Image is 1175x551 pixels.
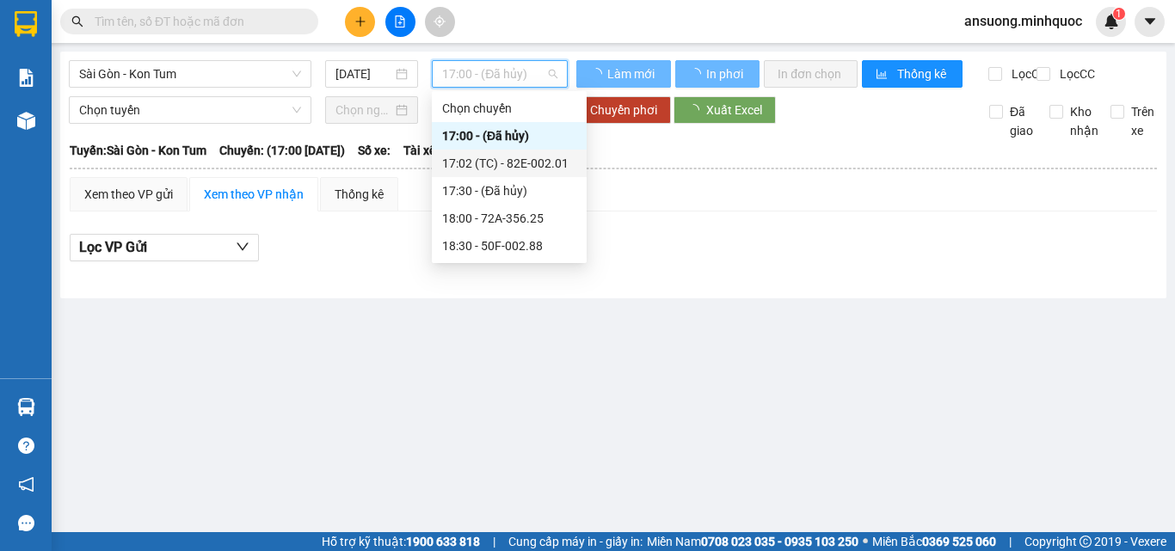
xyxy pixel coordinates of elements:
span: loading [590,68,605,80]
span: Lọc CR [1005,64,1049,83]
button: plus [345,7,375,37]
span: bar-chart [876,68,890,82]
span: loading [689,68,704,80]
button: Làm mới [576,60,671,88]
span: question-circle [18,438,34,454]
span: file-add [394,15,406,28]
span: Chọn tuyến [79,97,301,123]
span: notification [18,476,34,493]
img: icon-new-feature [1104,14,1119,29]
button: In phơi [675,60,760,88]
div: Xem theo VP gửi [84,185,173,204]
span: Sài Gòn - Kon Tum [79,61,301,87]
span: aim [434,15,446,28]
span: 1 [1116,8,1122,20]
span: Hỗ trợ kỹ thuật: [322,532,480,551]
span: Số xe: [358,141,391,160]
div: 17:30 - (Đã hủy) [442,181,576,200]
span: copyright [1080,536,1092,548]
button: Lọc VP Gửi [70,234,259,261]
span: Chuyến: (17:00 [DATE]) [219,141,345,160]
button: caret-down [1135,7,1165,37]
span: down [236,240,249,254]
div: 17:00 - (Đã hủy) [442,126,576,145]
span: Miền Nam [647,532,858,551]
span: Miền Bắc [872,532,996,551]
span: Đã giao [1003,102,1040,140]
span: In phơi [706,64,746,83]
span: Thống kê [897,64,949,83]
span: Cung cấp máy in - giấy in: [508,532,643,551]
img: solution-icon [17,69,35,87]
div: 18:00 - 72A-356.25 [442,209,576,228]
span: Kho nhận [1063,102,1105,140]
button: aim [425,7,455,37]
input: Chọn ngày [335,101,392,119]
button: Chuyển phơi [576,96,671,124]
span: ⚪️ [863,538,868,545]
span: | [493,532,495,551]
div: Chọn chuyến [442,99,576,118]
div: Xem theo VP nhận [204,185,304,204]
span: Trên xe [1124,102,1161,140]
span: Lọc CC [1053,64,1098,83]
img: warehouse-icon [17,398,35,416]
img: logo-vxr [15,11,37,37]
sup: 1 [1113,8,1125,20]
input: 11/08/2025 [335,64,392,83]
span: Tài xế: [403,141,440,160]
b: Tuyến: Sài Gòn - Kon Tum [70,144,206,157]
img: warehouse-icon [17,112,35,130]
button: In đơn chọn [764,60,858,88]
span: message [18,515,34,531]
span: caret-down [1142,14,1158,29]
div: 17:02 (TC) - 82E-002.01 [442,154,576,173]
button: file-add [385,7,415,37]
strong: 0369 525 060 [922,535,996,548]
div: Chọn chuyến [432,95,587,122]
strong: 1900 633 818 [406,535,480,548]
button: bar-chartThống kê [862,60,963,88]
div: Thống kê [335,185,384,204]
span: Làm mới [607,64,657,83]
input: Tìm tên, số ĐT hoặc mã đơn [95,12,298,31]
span: 17:00 - (Đã hủy) [442,61,557,87]
span: Lọc VP Gửi [79,236,147,258]
strong: 0708 023 035 - 0935 103 250 [701,535,858,548]
button: Xuất Excel [674,96,776,124]
div: 18:30 - 50F-002.88 [442,236,576,255]
span: | [1009,532,1012,551]
span: plus [354,15,366,28]
span: search [71,15,83,28]
span: ansuong.minhquoc [950,10,1096,32]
